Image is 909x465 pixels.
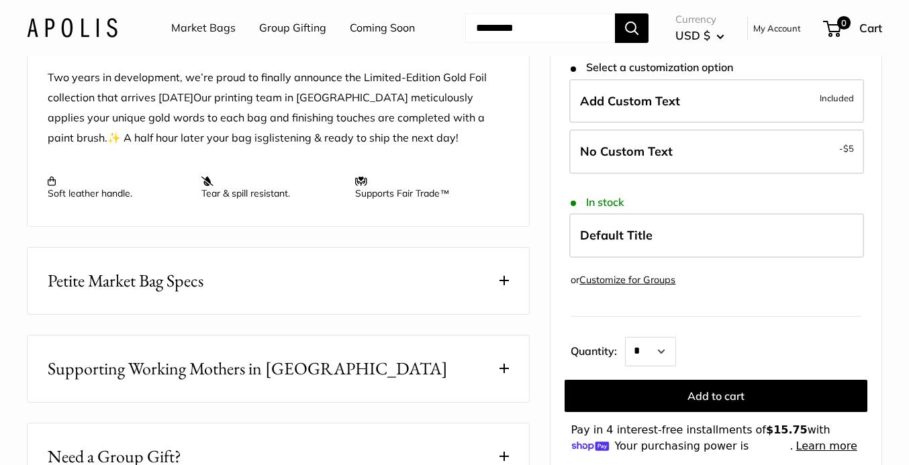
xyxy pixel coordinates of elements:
label: Quantity: [571,333,625,366]
iframe: Sign Up via Text for Offers [11,414,144,454]
p: Soft leather handle. [48,175,188,199]
span: Included [820,90,854,106]
a: Coming Soon [350,18,415,38]
div: or [571,271,675,289]
span: - [839,140,854,156]
img: Apolis [27,18,117,38]
p: Supports Fair Trade™ [355,175,495,199]
span: $5 [843,143,854,154]
button: USD $ [675,25,724,46]
a: My Account [753,20,801,36]
button: Supporting Working Mothers in [GEOGRAPHIC_DATA] [28,335,529,402]
span: glistening & ready to ship the next day! [262,131,459,144]
span: Cart [859,21,882,35]
label: Leave Blank [569,130,864,174]
a: 0 Cart [824,17,882,39]
span: Default Title [580,227,653,243]
input: Search... [465,13,615,43]
span: Supporting Working Mothers in [GEOGRAPHIC_DATA] [48,356,448,382]
a: Group Gifting [259,18,326,38]
button: Search [615,13,649,43]
span: USD $ [675,28,710,42]
span: In stock [571,196,624,209]
a: Customize for Groups [579,274,675,286]
p: Tear & spill resistant. [201,175,342,199]
button: Add to cart [565,380,867,412]
label: Default Title [569,213,864,258]
span: Petite Market Bag Specs [48,268,203,294]
span: 0 [837,16,851,30]
button: Petite Market Bag Specs [28,248,529,314]
a: Market Bags [171,18,236,38]
span: Select a customization option [571,61,732,74]
span: Our printing team in [GEOGRAPHIC_DATA] meticulously applies your unique gold words to each bag an... [48,91,485,144]
span: Currency [675,10,724,29]
span: Two years in development, we’re proud to finally announce the Limited-Edition Gold Foil collectio... [48,70,487,104]
span: Add Custom Text [580,93,680,109]
label: Add Custom Text [569,79,864,123]
span: No Custom Text [580,144,673,159]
